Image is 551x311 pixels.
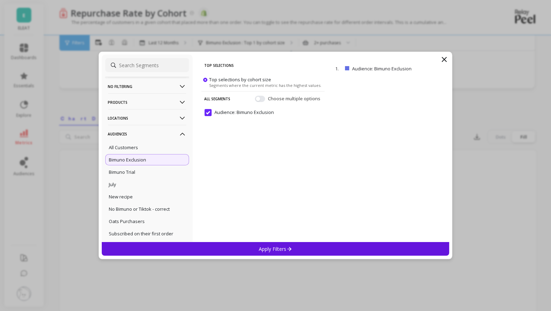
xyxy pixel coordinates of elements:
span: Segments where the current metric has the highest values. [209,83,321,88]
span: Choose multiple options [268,95,322,102]
p: Bimuno Trial [109,169,136,175]
p: New recipe [109,193,133,200]
p: Audience: Bimuno Exclusion [352,65,428,72]
input: Search Segments [105,58,189,72]
p: Products [108,93,186,111]
p: Bimuno Exclusion [109,157,146,163]
p: Oats Purchasers [109,218,145,224]
p: All Segments [204,91,230,106]
p: Subscribed on their first order [109,230,174,237]
p: Locations [108,109,186,127]
p: All Customers [109,144,138,151]
p: Apply Filters [259,246,292,252]
p: Top Selections [204,58,322,73]
p: 1. [335,65,342,72]
p: No Bimuno or Tiktok - correct [109,206,170,212]
p: July [109,181,117,188]
p: No filtering [108,77,186,95]
span: Audience: Bimuno Exclusion [205,109,274,116]
span: Top selections by cohort size [209,76,271,83]
p: Audiences [108,125,186,143]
